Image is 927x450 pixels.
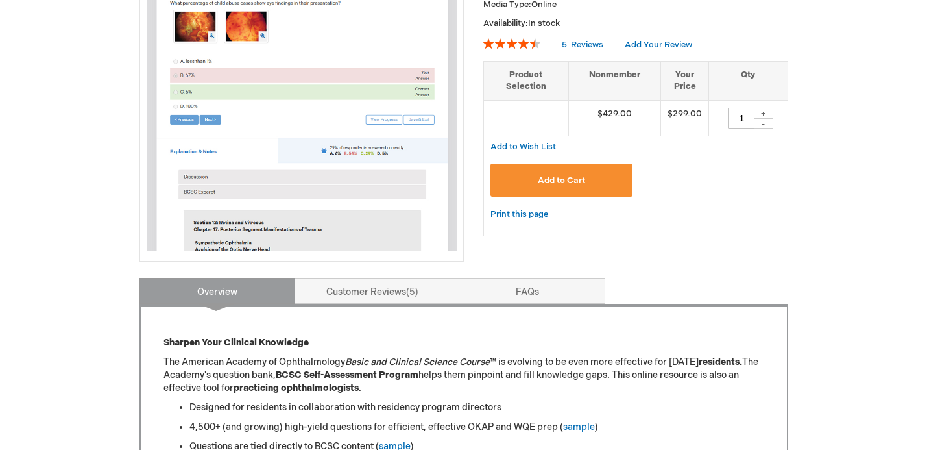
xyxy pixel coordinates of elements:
[754,118,773,129] div: -
[189,421,764,434] li: 4,500+ (and growing) high-yield questions for efficient, effective OKAP and WQE prep ( )
[563,421,595,432] a: sample
[189,401,764,414] li: Designed for residents in collaboration with residency program directors
[345,356,490,368] em: Basic and Clinical Science Course
[490,206,548,223] a: Print this page
[568,100,661,136] td: $429.00
[490,141,556,152] a: Add to Wish List
[661,61,709,100] th: Your Price
[754,108,773,119] div: +
[568,61,661,100] th: Nonmember
[139,278,295,304] a: Overview
[234,382,359,394] strong: practicing ophthalmologists
[450,278,605,304] a: FAQs
[699,356,742,368] strong: residents.
[562,40,605,50] a: 5 Reviews
[528,18,560,29] span: In stock
[483,38,540,49] div: 92%
[406,286,418,297] span: 5
[490,164,633,197] button: Add to Cart
[163,337,309,348] strong: Sharpen Your Clinical Knowledge
[709,61,788,100] th: Qty
[571,40,603,50] span: Reviews
[562,40,567,50] span: 5
[538,175,585,186] span: Add to Cart
[661,100,709,136] td: $299.00
[728,108,754,129] input: Qty
[276,369,418,381] strong: BCSC Self-Assessment Program
[484,61,569,100] th: Product Selection
[295,278,450,304] a: Customer Reviews5
[483,18,788,30] p: Availability:
[625,40,692,50] a: Add Your Review
[163,356,764,395] p: The American Academy of Ophthalmology ™ is evolving to be even more effective for [DATE] The Acad...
